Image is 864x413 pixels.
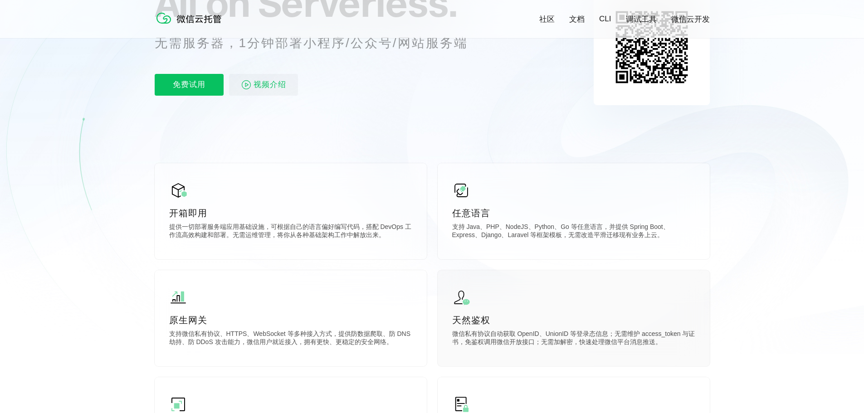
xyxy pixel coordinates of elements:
[539,14,555,24] a: 社区
[169,223,412,241] p: 提供一切部署服务端应用基础设施，可根据自己的语言偏好编写代码，搭配 DevOps 工作流高效构建和部署。无需运维管理，将你从各种基础架构工作中解放出来。
[599,15,611,24] a: CLI
[452,223,695,241] p: 支持 Java、PHP、NodeJS、Python、Go 等任意语言，并提供 Spring Boot、Express、Django、Laravel 等框架模板，无需改造平滑迁移现有业务上云。
[155,9,227,27] img: 微信云托管
[452,330,695,348] p: 微信私有协议自动获取 OpenID、UnionID 等登录态信息；无需维护 access_token 与证书，免鉴权调用微信开放接口；无需加解密，快速处理微信平台消息推送。
[155,21,227,29] a: 微信云托管
[254,74,286,96] span: 视频介绍
[169,207,412,219] p: 开箱即用
[626,14,657,24] a: 调试工具
[569,14,585,24] a: 文档
[241,79,252,90] img: video_play.svg
[452,314,695,326] p: 天然鉴权
[155,34,485,52] p: 无需服务器，1分钟部署小程序/公众号/网站服务端
[155,74,224,96] p: 免费试用
[671,14,710,24] a: 微信云开发
[169,314,412,326] p: 原生网关
[452,207,695,219] p: 任意语言
[169,330,412,348] p: 支持微信私有协议、HTTPS、WebSocket 等多种接入方式，提供防数据爬取、防 DNS 劫持、防 DDoS 攻击能力，微信用户就近接入，拥有更快、更稳定的安全网络。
